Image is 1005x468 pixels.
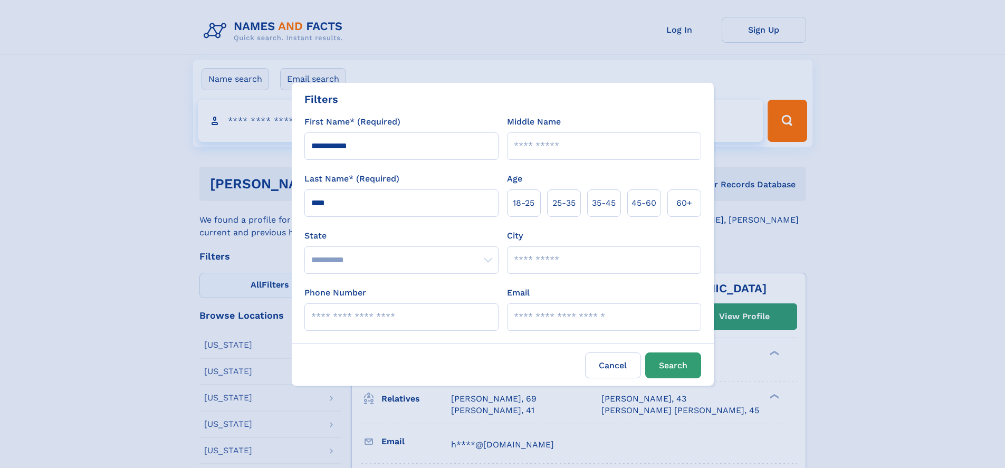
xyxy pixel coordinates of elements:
[507,230,523,242] label: City
[513,197,534,209] span: 18‑25
[507,173,522,185] label: Age
[631,197,656,209] span: 45‑60
[592,197,616,209] span: 35‑45
[507,286,530,299] label: Email
[304,91,338,107] div: Filters
[304,116,400,128] label: First Name* (Required)
[585,352,641,378] label: Cancel
[304,230,499,242] label: State
[507,116,561,128] label: Middle Name
[676,197,692,209] span: 60+
[645,352,701,378] button: Search
[552,197,576,209] span: 25‑35
[304,173,399,185] label: Last Name* (Required)
[304,286,366,299] label: Phone Number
